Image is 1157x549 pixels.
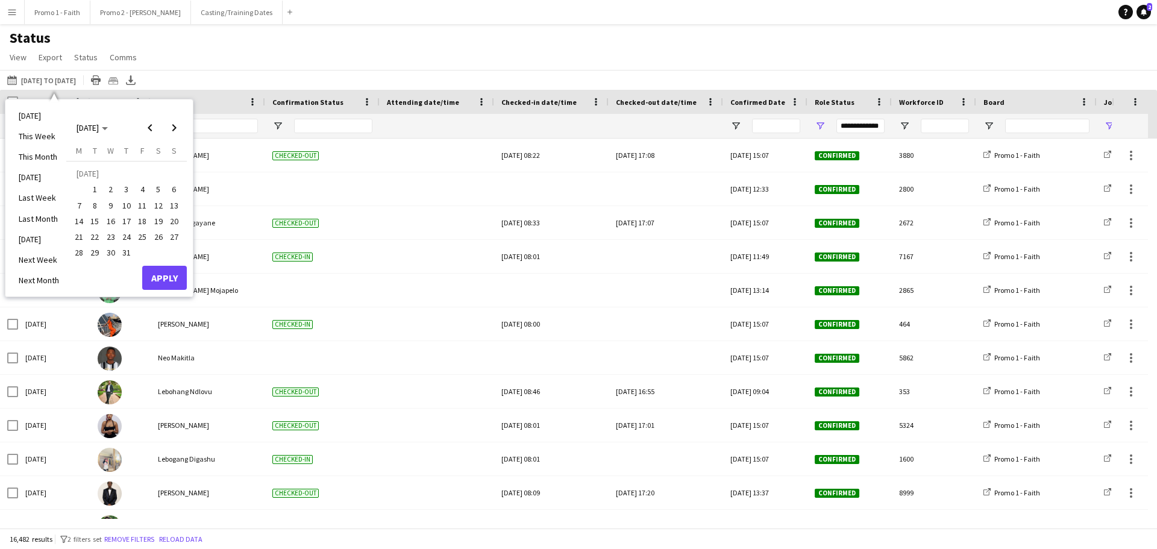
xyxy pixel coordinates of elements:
[272,489,319,498] span: Checked-out
[892,341,976,374] div: 5862
[815,185,859,194] span: Confirmed
[11,209,66,229] li: Last Month
[272,121,283,131] button: Open Filter Menu
[616,98,697,107] span: Checked-out date/time
[994,184,1040,193] span: Promo 1 - Faith
[87,245,102,260] button: 29-07-2025
[1005,119,1090,133] input: Board Filter Input
[815,421,859,430] span: Confirmed
[616,476,716,509] div: [DATE] 17:20
[501,476,601,509] div: [DATE] 08:09
[106,73,121,87] app-action-btn: Crew files as ZIP
[167,230,181,244] span: 27
[90,1,191,24] button: Promo 2 - [PERSON_NAME]
[135,230,149,244] span: 25
[994,353,1040,362] span: Promo 1 - Faith
[166,181,182,197] button: 06-07-2025
[899,98,944,107] span: Workforce ID
[87,181,102,197] button: 01-07-2025
[71,166,182,181] td: [DATE]
[18,510,90,543] div: [DATE]
[723,274,807,307] div: [DATE] 13:14
[723,409,807,442] div: [DATE] 15:07
[892,172,976,205] div: 2800
[89,73,103,87] app-action-btn: Print
[151,183,166,197] span: 5
[723,307,807,340] div: [DATE] 15:07
[98,515,122,539] img: Nonhlanhla Makamo
[156,145,161,156] span: S
[107,145,114,156] span: W
[723,476,807,509] div: [DATE] 13:37
[180,119,258,133] input: Name Filter Input
[994,151,1040,160] span: Promo 1 - Faith
[72,230,86,244] span: 21
[1104,98,1135,107] span: Job Title
[11,187,66,208] li: Last Week
[501,240,601,273] div: [DATE] 08:01
[272,98,343,107] span: Confirmation Status
[34,49,67,65] a: Export
[616,139,716,172] div: [DATE] 17:08
[172,145,177,156] span: S
[994,319,1040,328] span: Promo 1 - Faith
[501,307,601,340] div: [DATE] 08:00
[983,98,1005,107] span: Board
[11,270,66,290] li: Next Month
[191,1,283,24] button: Casting/Training Dates
[158,387,212,396] span: Lebohang Ndlovu
[272,421,319,430] span: Checked-out
[501,375,601,408] div: [DATE] 08:46
[616,510,716,543] div: [DATE] 17:05
[815,121,826,131] button: Open Filter Menu
[501,409,601,442] div: [DATE] 08:01
[501,139,601,172] div: [DATE] 08:22
[158,421,209,430] span: [PERSON_NAME]
[87,213,102,229] button: 15-07-2025
[93,145,97,156] span: T
[151,214,166,228] span: 19
[983,319,1040,328] a: Promo 1 - Faith
[921,119,969,133] input: Workforce ID Filter Input
[723,341,807,374] div: [DATE] 15:07
[892,375,976,408] div: 353
[983,353,1040,362] a: Promo 1 - Faith
[150,213,166,229] button: 19-07-2025
[88,214,102,228] span: 15
[166,229,182,245] button: 27-07-2025
[501,98,577,107] span: Checked-in date/time
[167,214,181,228] span: 20
[983,218,1040,227] a: Promo 1 - Faith
[501,442,601,475] div: [DATE] 08:01
[119,198,134,213] button: 10-07-2025
[134,229,150,245] button: 25-07-2025
[135,183,149,197] span: 4
[110,52,137,63] span: Comms
[166,213,182,229] button: 20-07-2025
[105,49,142,65] a: Comms
[103,229,119,245] button: 23-07-2025
[167,198,181,213] span: 13
[723,442,807,475] div: [DATE] 15:07
[151,198,166,213] span: 12
[98,98,118,107] span: Photo
[134,213,150,229] button: 18-07-2025
[158,353,195,362] span: Neo Makitla
[150,229,166,245] button: 26-07-2025
[103,181,119,197] button: 02-07-2025
[5,49,31,65] a: View
[983,286,1040,295] a: Promo 1 - Faith
[88,246,102,260] span: 29
[72,246,86,260] span: 28
[150,198,166,213] button: 12-07-2025
[142,266,187,290] button: Apply
[11,167,66,187] li: [DATE]
[157,533,205,546] button: Reload data
[87,198,102,213] button: 08-07-2025
[119,213,134,229] button: 17-07-2025
[119,214,134,228] span: 17
[892,307,976,340] div: 464
[752,119,800,133] input: Confirmed Date Filter Input
[18,307,90,340] div: [DATE]
[983,387,1040,396] a: Promo 1 - Faith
